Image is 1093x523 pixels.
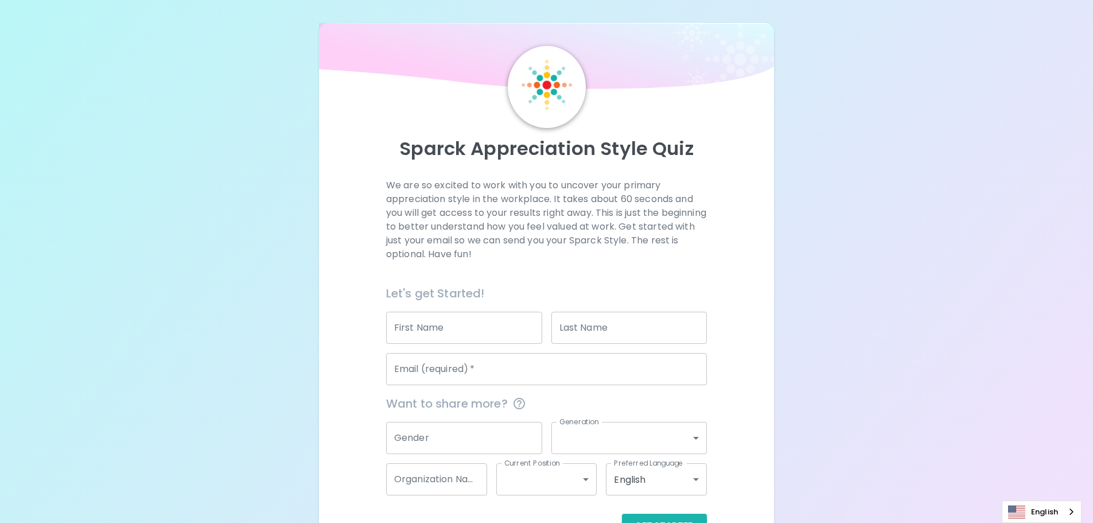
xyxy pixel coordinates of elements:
[522,60,572,110] img: Sparck Logo
[504,458,560,468] label: Current Position
[1002,501,1082,523] div: Language
[1002,501,1082,523] aside: Language selected: English
[559,417,599,427] label: Generation
[333,137,761,160] p: Sparck Appreciation Style Quiz
[386,394,707,413] span: Want to share more?
[614,458,683,468] label: Preferred Language
[386,179,707,261] p: We are so excited to work with you to uncover your primary appreciation style in the workplace. I...
[606,463,707,495] div: English
[319,23,775,95] img: wave
[386,284,707,303] h6: Let's get Started!
[512,397,526,410] svg: This information is completely confidential and only used for aggregated appreciation studies at ...
[1002,501,1081,522] a: English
